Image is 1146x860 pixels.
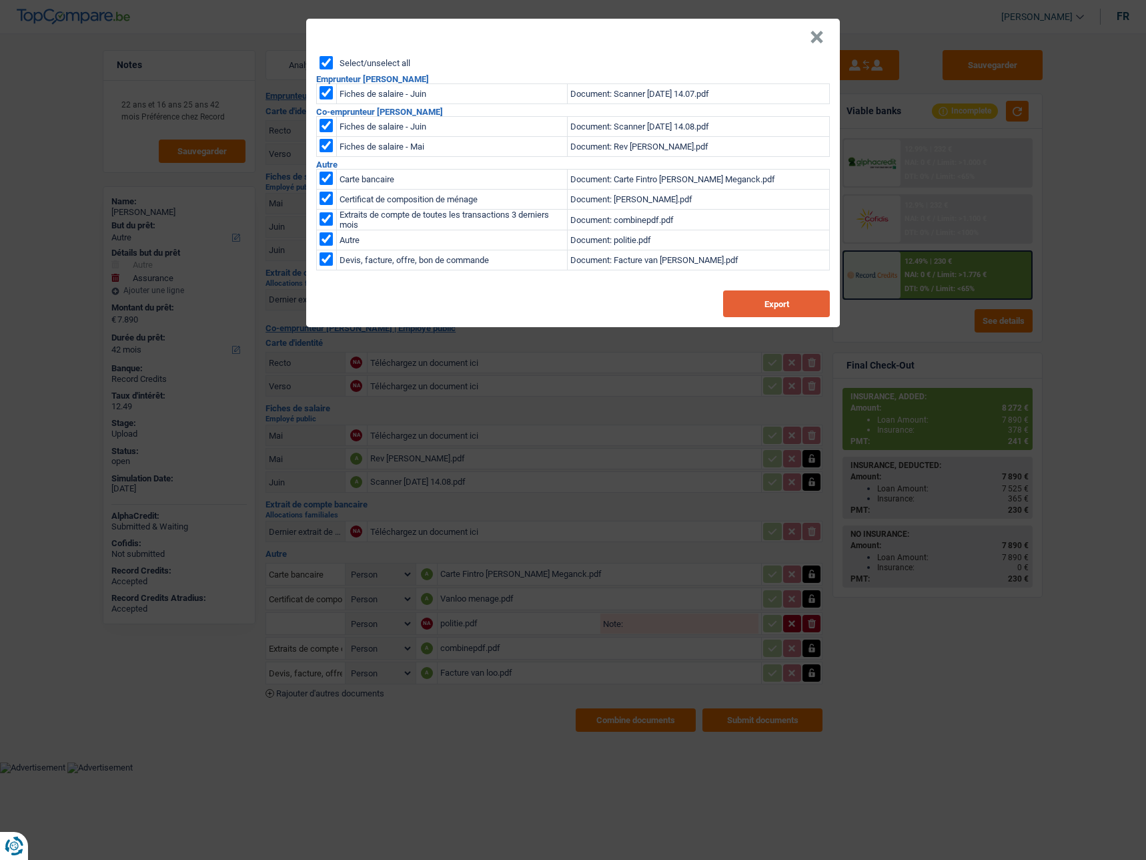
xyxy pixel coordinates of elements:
[337,137,568,157] td: Fiches de salaire - Mai
[337,170,568,190] td: Carte bancaire
[337,84,568,104] td: Fiches de salaire - Juin
[723,290,830,317] button: Export
[568,117,830,137] td: Document: Scanner [DATE] 14.08.pdf
[340,59,410,67] label: Select/unselect all
[568,170,830,190] td: Document: Carte Fintro [PERSON_NAME] Meganck.pdf
[568,230,830,250] td: Document: politie.pdf
[337,117,568,137] td: Fiches de salaire - Juin
[337,230,568,250] td: Autre
[568,190,830,210] td: Document: [PERSON_NAME].pdf
[337,190,568,210] td: Certificat de composition de ménage
[316,75,830,83] h2: Emprunteur [PERSON_NAME]
[568,250,830,270] td: Document: Facture van [PERSON_NAME].pdf
[316,160,830,169] h2: Autre
[568,137,830,157] td: Document: Rev [PERSON_NAME].pdf
[568,84,830,104] td: Document: Scanner [DATE] 14.07.pdf
[316,107,830,116] h2: Co-emprunteur [PERSON_NAME]
[337,210,568,230] td: Extraits de compte de toutes les transactions 3 derniers mois
[568,210,830,230] td: Document: combinepdf.pdf
[337,250,568,270] td: Devis, facture, offre, bon de commande
[810,31,824,44] button: Close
